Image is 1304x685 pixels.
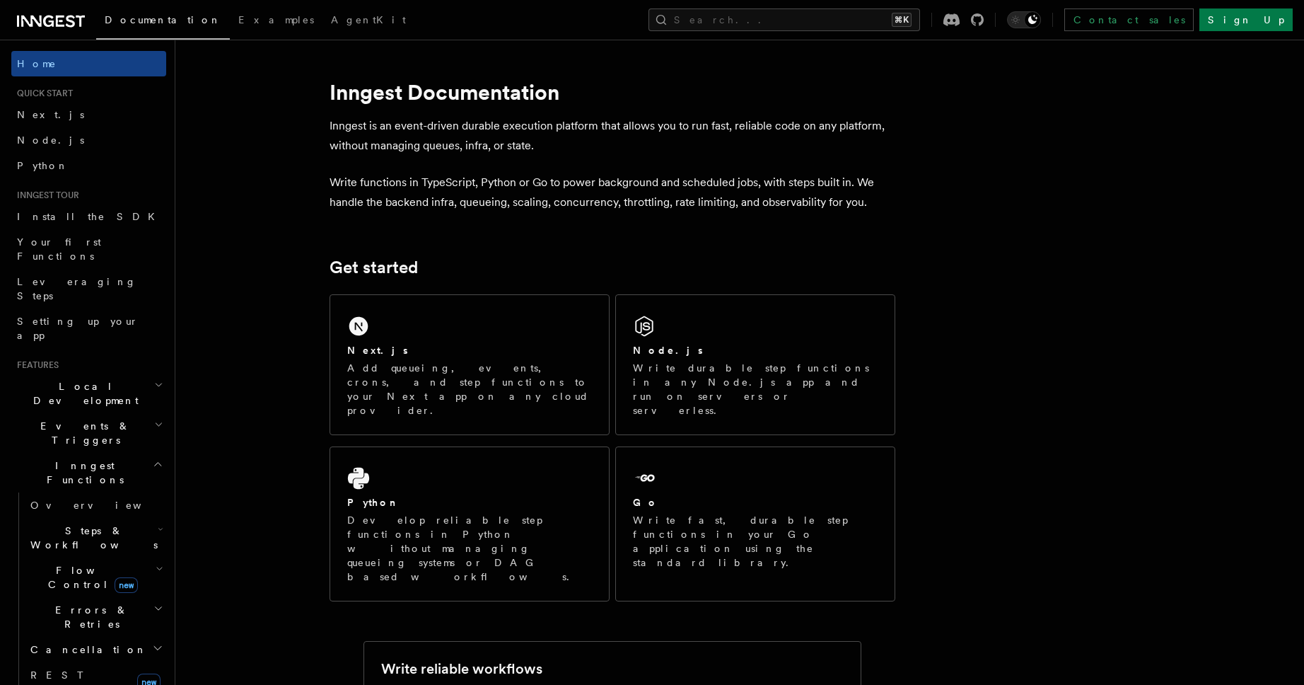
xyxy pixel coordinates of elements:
a: Leveraging Steps [11,269,166,309]
a: Examples [230,4,322,38]
span: Events & Triggers [11,419,154,447]
button: Local Development [11,374,166,413]
p: Develop reliable step functions in Python without managing queueing systems or DAG based workflows. [347,513,592,584]
span: Overview [30,500,176,511]
span: new [115,577,138,593]
span: Steps & Workflows [25,524,158,552]
span: Leveraging Steps [17,276,136,301]
span: Documentation [105,14,221,25]
button: Steps & Workflows [25,518,166,558]
span: Flow Control [25,563,156,592]
a: Overview [25,493,166,518]
a: Install the SDK [11,204,166,229]
span: Inngest Functions [11,459,153,487]
button: Toggle dark mode [1007,11,1041,28]
a: AgentKit [322,4,414,38]
button: Inngest Functions [11,453,166,493]
span: AgentKit [331,14,406,25]
h2: Write reliable workflows [381,659,542,679]
p: Inngest is an event-driven durable execution platform that allows you to run fast, reliable code ... [330,116,895,156]
button: Search...⌘K [648,8,920,31]
span: Setting up your app [17,316,139,341]
a: PythonDevelop reliable step functions in Python without managing queueing systems or DAG based wo... [330,447,610,601]
button: Flow Controlnew [25,558,166,597]
a: Sign Up [1199,8,1293,31]
p: Add queueing, events, crons, and step functions to your Next app on any cloud provider. [347,361,592,418]
span: Your first Functions [17,236,101,262]
span: Inngest tour [11,190,79,201]
span: Local Development [11,379,154,408]
a: Next.js [11,102,166,127]
h2: Python [347,495,400,510]
h1: Inngest Documentation [330,79,895,105]
span: Cancellation [25,643,147,657]
a: Documentation [96,4,230,40]
a: Node.js [11,127,166,153]
a: Setting up your app [11,309,166,348]
kbd: ⌘K [892,13,912,27]
span: Home [17,57,57,71]
a: Home [11,51,166,76]
span: Next.js [17,109,84,120]
h2: Go [633,495,658,510]
a: Your first Functions [11,229,166,269]
p: Write functions in TypeScript, Python or Go to power background and scheduled jobs, with steps bu... [330,173,895,212]
button: Cancellation [25,637,166,662]
button: Events & Triggers [11,413,166,453]
span: Quick start [11,88,73,99]
a: Next.jsAdd queueing, events, crons, and step functions to your Next app on any cloud provider. [330,294,610,435]
a: Node.jsWrite durable step functions in any Node.js app and run on servers or serverless. [615,294,895,435]
h2: Next.js [347,343,408,357]
p: Write durable step functions in any Node.js app and run on servers or serverless. [633,361,878,418]
span: Node.js [17,134,84,146]
button: Errors & Retries [25,597,166,637]
a: Python [11,153,166,178]
a: GoWrite fast, durable step functions in your Go application using the standard library. [615,447,895,601]
p: Write fast, durable step functions in your Go application using the standard library. [633,513,878,570]
a: Contact sales [1064,8,1194,31]
span: Python [17,160,69,171]
span: Install the SDK [17,211,163,222]
span: Examples [238,14,314,25]
span: Features [11,359,59,371]
a: Get started [330,258,418,277]
span: Errors & Retries [25,603,153,631]
h2: Node.js [633,343,703,357]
